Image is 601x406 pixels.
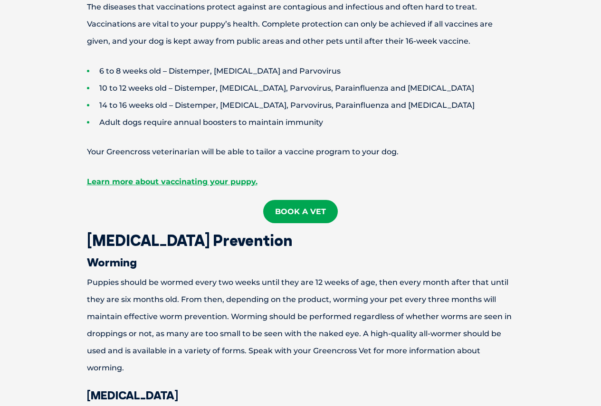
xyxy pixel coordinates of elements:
p: Your Greencross veterinarian will be able to tailor a vaccine program to your dog. [54,143,548,161]
h3: [MEDICAL_DATA] [54,389,548,401]
li: 14 to 16 weeks old – Distemper, [MEDICAL_DATA], Parvovirus, Parainfluenza and [MEDICAL_DATA] [87,97,548,114]
h2: [MEDICAL_DATA] Prevention [54,233,548,248]
li: 10 to 12 weeks old – Distemper, [MEDICAL_DATA], Parvovirus, Parainfluenza and [MEDICAL_DATA] [87,80,548,97]
h3: Worming [54,256,548,268]
a: Book a vet [263,200,338,223]
p: Puppies should be wormed every two weeks until they are 12 weeks of age, then every month after t... [54,274,548,377]
li: 6 to 8 weeks old – Distemper, [MEDICAL_DATA] and Parvovirus [87,63,548,80]
li: Adult dogs require annual boosters to maintain immunity [87,114,548,131]
a: Learn more about vaccinating your puppy. [87,177,258,186]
